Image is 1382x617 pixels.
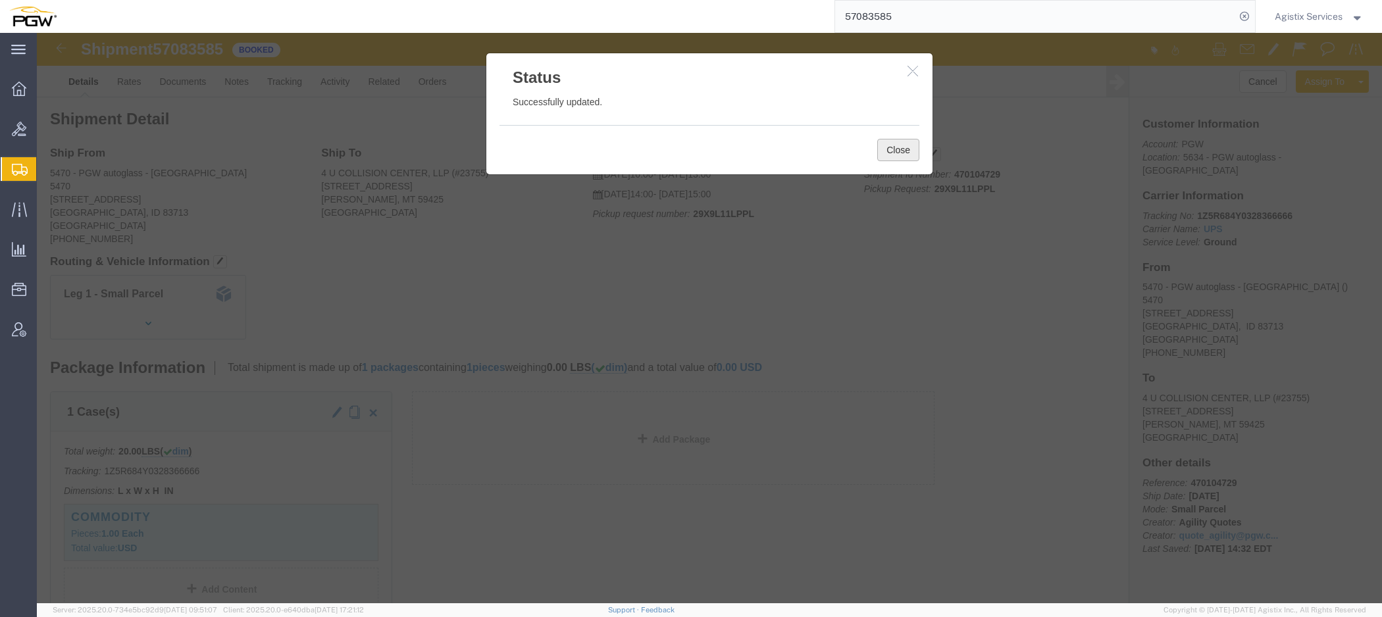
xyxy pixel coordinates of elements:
[315,606,364,614] span: [DATE] 17:21:12
[608,606,641,614] a: Support
[1164,605,1366,616] span: Copyright © [DATE]-[DATE] Agistix Inc., All Rights Reserved
[37,33,1382,603] iframe: FS Legacy Container
[9,7,57,26] img: logo
[835,1,1235,32] input: Search for shipment number, reference number
[53,606,217,614] span: Server: 2025.20.0-734e5bc92d9
[223,606,364,614] span: Client: 2025.20.0-e640dba
[1274,9,1364,24] button: Agistix Services
[164,606,217,614] span: [DATE] 09:51:07
[1275,9,1343,24] span: Agistix Services
[641,606,675,614] a: Feedback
